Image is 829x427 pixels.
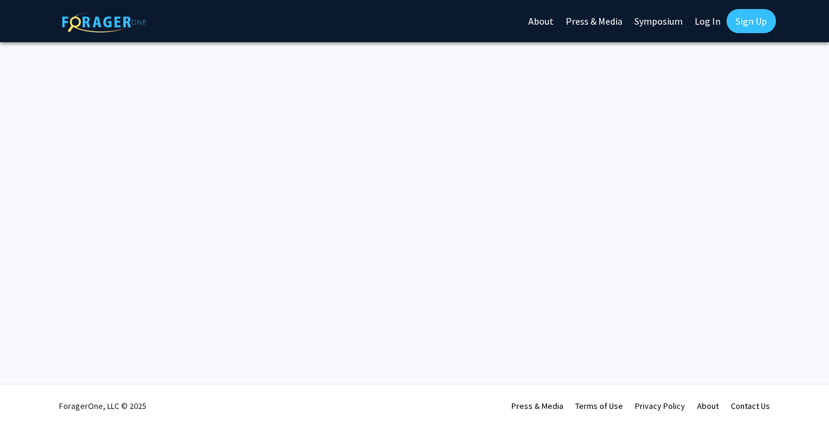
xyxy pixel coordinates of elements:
[59,385,146,427] div: ForagerOne, LLC © 2025
[731,401,770,411] a: Contact Us
[511,401,563,411] a: Press & Media
[727,9,776,33] a: Sign Up
[575,401,623,411] a: Terms of Use
[635,401,685,411] a: Privacy Policy
[62,11,146,33] img: ForagerOne Logo
[697,401,719,411] a: About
